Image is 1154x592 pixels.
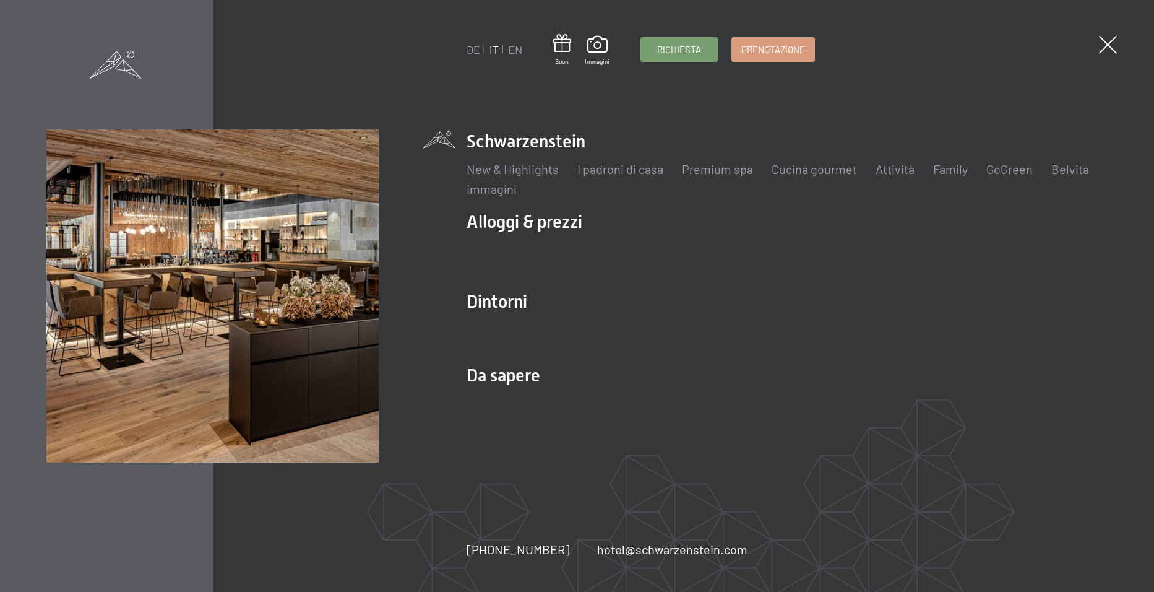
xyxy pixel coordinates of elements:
a: New & Highlights [467,162,559,176]
span: Buoni [553,57,571,66]
a: Buoni [553,34,571,66]
a: Cucina gourmet [772,162,857,176]
a: Belvita [1051,162,1089,176]
span: Immagini [585,57,609,66]
a: Richiesta [641,38,717,61]
a: Immagini [467,181,517,196]
a: EN [508,43,522,56]
a: I padroni di casa [577,162,663,176]
a: hotel@schwarzenstein.com [597,541,747,558]
a: DE [467,43,480,56]
span: Richiesta [657,43,701,56]
a: [PHONE_NUMBER] [467,541,570,558]
a: Immagini [585,36,609,66]
a: Prenotazione [732,38,814,61]
span: [PHONE_NUMBER] [467,542,570,557]
a: GoGreen [986,162,1033,176]
a: IT [489,43,499,56]
a: Attività [876,162,915,176]
span: Prenotazione [741,43,805,56]
a: Premium spa [682,162,753,176]
a: Family [933,162,968,176]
